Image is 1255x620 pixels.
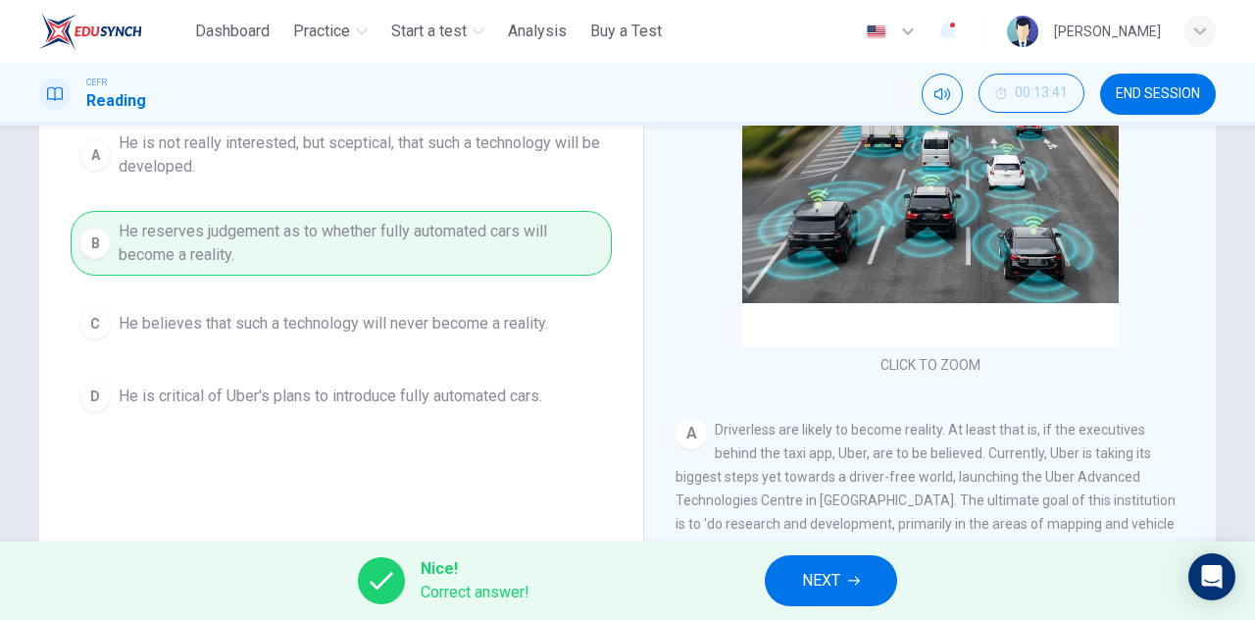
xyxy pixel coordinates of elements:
button: Start a test [383,14,492,49]
span: END SESSION [1116,86,1200,102]
span: Buy a Test [590,20,662,43]
h1: Reading [86,89,146,113]
button: END SESSION [1100,74,1216,115]
span: NEXT [802,567,840,594]
span: Analysis [508,20,567,43]
button: Dashboard [187,14,277,49]
span: Driverless are likely to become reality. At least that is, if the executives behind the taxi app,... [676,422,1176,555]
button: NEXT [765,555,897,606]
span: Practice [293,20,350,43]
span: Start a test [391,20,467,43]
span: Dashboard [195,20,270,43]
button: Analysis [500,14,575,49]
span: CEFR [86,76,107,89]
span: 00:13:41 [1015,85,1068,101]
img: ELTC logo [39,12,142,51]
button: 00:13:41 [979,74,1084,113]
div: Hide [979,74,1084,115]
div: Open Intercom Messenger [1188,553,1235,600]
a: ELTC logo [39,12,187,51]
span: Correct answer! [421,581,529,604]
img: Profile picture [1007,16,1038,47]
span: Nice! [421,557,529,581]
button: Practice [285,14,376,49]
img: en [864,25,888,39]
div: A [676,418,707,449]
div: Mute [922,74,963,115]
button: Buy a Test [582,14,670,49]
div: [PERSON_NAME] [1054,20,1161,43]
